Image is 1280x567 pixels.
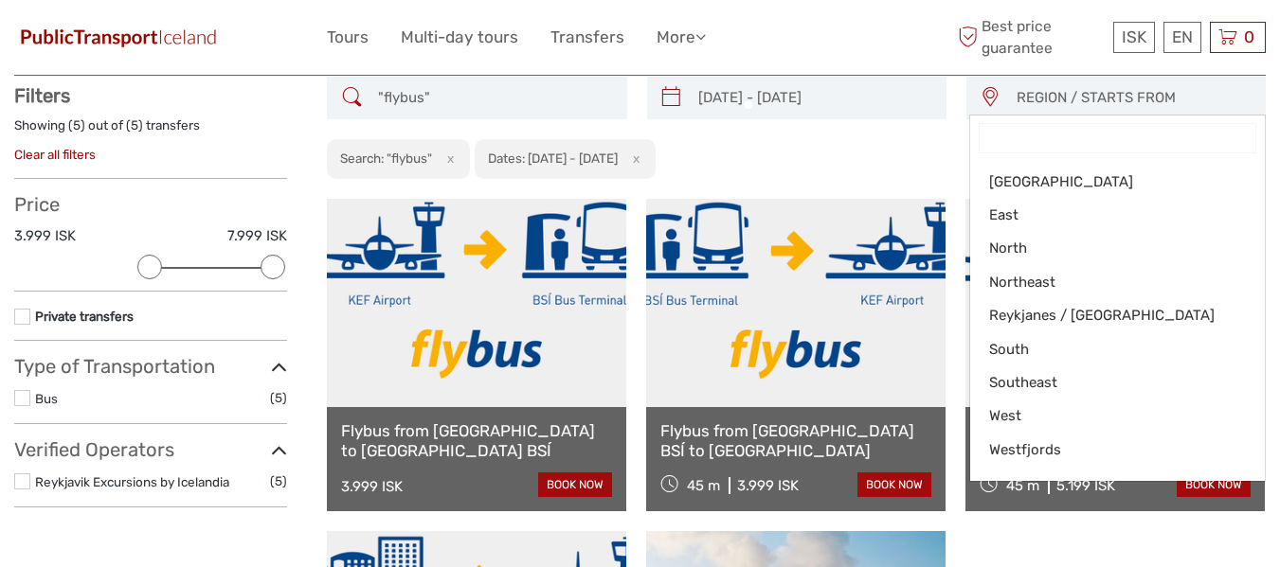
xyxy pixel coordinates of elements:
input: Search [980,124,1255,152]
span: Best price guarantee [953,16,1109,58]
span: 45 m [687,477,720,494]
img: 649-6460f36e-8799-4323-b450-83d04da7ab63_logo_small.jpg [14,24,223,51]
span: Reykjanes / [GEOGRAPHIC_DATA] [989,306,1214,326]
span: Northeast [989,273,1214,292]
button: x [435,149,460,168]
div: EN [1163,22,1201,53]
h3: Price [14,193,287,216]
a: Reykjavik Excursions by Icelandia [35,474,229,489]
a: Multi-day tours [401,24,518,51]
span: West [989,406,1214,426]
h3: Type of Transportation [14,355,287,378]
a: Tours [327,24,369,51]
button: x [621,149,646,168]
input: SEARCH [370,81,617,115]
label: 7.999 ISK [227,226,287,246]
a: More [657,24,706,51]
input: SELECT DATES [691,81,937,115]
a: Flybus from [GEOGRAPHIC_DATA] BSÍ to [GEOGRAPHIC_DATA] [660,421,931,460]
button: REGION / STARTS FROM [1008,82,1256,114]
span: North [989,239,1214,258]
span: [GEOGRAPHIC_DATA] [989,172,1214,192]
span: South [989,340,1214,360]
a: book now [1177,472,1251,497]
span: ISK [1122,27,1146,46]
a: book now [538,472,612,497]
span: Westfjords [989,440,1214,460]
label: 5 [73,116,81,134]
div: 3.999 ISK [737,477,799,494]
span: 45 m [1006,477,1039,494]
div: Showing ( ) out of ( ) transfers [14,116,287,146]
a: book now [857,472,931,497]
button: Open LiveChat chat widget [218,29,241,52]
span: 0 [1241,27,1257,46]
label: 5 [131,116,138,134]
span: (5) [270,387,287,409]
span: (5) [270,470,287,492]
h2: Search: "flybus" [340,151,432,166]
p: We're away right now. Please check back later! [27,33,214,48]
a: Transfers [550,24,624,51]
span: East [989,205,1214,225]
a: Bus [35,391,58,406]
h2: Dates: [DATE] - [DATE] [488,151,618,166]
strong: Filters [14,84,70,107]
h3: Verified Operators [14,438,287,461]
label: 3.999 ISK [14,226,76,246]
span: Southeast [989,373,1214,393]
div: 5.199 ISK [1056,477,1115,494]
a: Flybus from [GEOGRAPHIC_DATA] to [GEOGRAPHIC_DATA] BSÍ [341,421,612,460]
a: Clear all filters [14,147,96,162]
a: Private transfers [35,309,134,324]
div: 3.999 ISK [341,478,403,495]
